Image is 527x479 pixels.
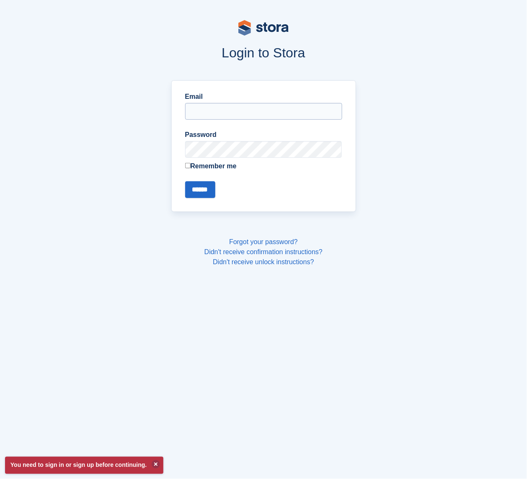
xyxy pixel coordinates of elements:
input: Remember me [185,163,191,168]
a: Didn't receive unlock instructions? [213,258,314,265]
p: You need to sign in or sign up before continuing. [5,457,163,474]
h1: Login to Stora [35,45,492,60]
label: Password [185,130,342,140]
a: Forgot your password? [229,238,298,245]
label: Remember me [185,161,342,171]
label: Email [185,92,342,102]
img: stora-logo-53a41332b3708ae10de48c4981b4e9114cc0af31d8433b30ea865607fb682f29.svg [238,20,289,36]
a: Didn't receive confirmation instructions? [204,248,323,255]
